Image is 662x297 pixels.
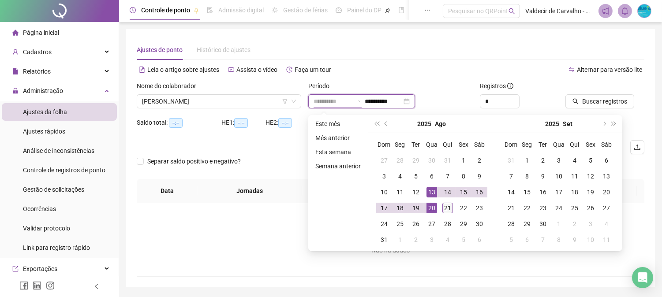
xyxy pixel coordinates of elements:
div: 1 [554,219,564,229]
th: Dom [376,137,392,152]
span: home [12,30,19,36]
span: swap-right [354,98,361,105]
td: 2025-08-29 [456,216,471,232]
span: Link para registro rápido [23,244,90,251]
div: 9 [569,234,580,245]
td: 2025-10-06 [519,232,535,248]
div: HE 2: [266,118,310,128]
span: Separar saldo positivo e negativo? [144,156,244,166]
span: history [286,67,292,73]
div: HE 1: [221,118,266,128]
div: 18 [395,203,405,213]
img: 19474 [638,4,651,18]
td: 2025-08-17 [376,200,392,216]
td: 2025-08-27 [424,216,440,232]
td: 2025-07-29 [408,152,424,168]
div: 27 [601,203,612,213]
th: Sáb [471,137,487,152]
td: 2025-08-02 [471,152,487,168]
div: 14 [442,187,453,197]
div: 4 [569,155,580,166]
td: 2025-09-23 [535,200,551,216]
td: 2025-08-25 [392,216,408,232]
div: 7 [506,171,516,182]
span: info-circle [507,83,513,89]
div: 10 [379,187,389,197]
td: 2025-10-04 [598,216,614,232]
span: facebook [19,281,28,290]
div: 29 [458,219,469,229]
div: 21 [442,203,453,213]
div: 3 [554,155,564,166]
td: 2025-09-10 [551,168,567,184]
th: Ter [408,137,424,152]
div: 31 [506,155,516,166]
span: file [12,68,19,74]
li: Esta semana [312,147,364,157]
td: 2025-09-13 [598,168,614,184]
td: 2025-08-30 [471,216,487,232]
td: 2025-09-22 [519,200,535,216]
label: Período [308,81,335,91]
span: Cadastros [23,48,52,56]
td: 2025-09-16 [535,184,551,200]
span: Histórico de ajustes [197,46,251,53]
div: 30 [426,155,437,166]
td: 2025-08-23 [471,200,487,216]
div: 2 [474,155,485,166]
th: Qui [567,137,583,152]
td: 2025-08-16 [471,184,487,200]
div: 7 [442,171,453,182]
div: 18 [569,187,580,197]
th: Sex [456,137,471,152]
td: 2025-09-18 [567,184,583,200]
div: 3 [379,171,389,182]
th: Qui [440,137,456,152]
span: Exportações [23,265,57,272]
div: 8 [554,234,564,245]
td: 2025-08-07 [440,168,456,184]
span: Assista o vídeo [236,66,277,73]
td: 2025-10-02 [567,216,583,232]
td: 2025-08-22 [456,200,471,216]
button: prev-year [381,115,391,133]
div: 17 [379,203,389,213]
td: 2025-09-24 [551,200,567,216]
li: Este mês [312,119,364,129]
li: Semana anterior [312,161,364,171]
td: 2025-09-03 [551,152,567,168]
td: 2025-09-12 [583,168,598,184]
div: 27 [426,219,437,229]
div: 26 [585,203,596,213]
div: 8 [458,171,469,182]
span: --:-- [278,118,292,128]
div: 11 [569,171,580,182]
div: 28 [442,219,453,229]
span: Ajustes rápidos [23,128,65,135]
td: 2025-10-07 [535,232,551,248]
td: 2025-09-15 [519,184,535,200]
span: Admissão digital [218,7,264,14]
span: dashboard [336,7,342,13]
div: 5 [458,234,469,245]
span: book [398,7,404,13]
div: 25 [569,203,580,213]
td: 2025-09-07 [503,168,519,184]
td: 2025-08-14 [440,184,456,200]
div: 4 [395,171,405,182]
div: 10 [554,171,564,182]
span: sun [272,7,278,13]
div: 6 [426,171,437,182]
div: 23 [538,203,548,213]
td: 2025-10-09 [567,232,583,248]
div: 26 [411,219,421,229]
div: 19 [585,187,596,197]
td: 2025-10-03 [583,216,598,232]
button: Buscar registros [565,94,634,108]
div: 5 [585,155,596,166]
div: 16 [538,187,548,197]
span: clock-circle [130,7,136,13]
span: down [291,99,296,104]
td: 2025-09-11 [567,168,583,184]
td: 2025-08-18 [392,200,408,216]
